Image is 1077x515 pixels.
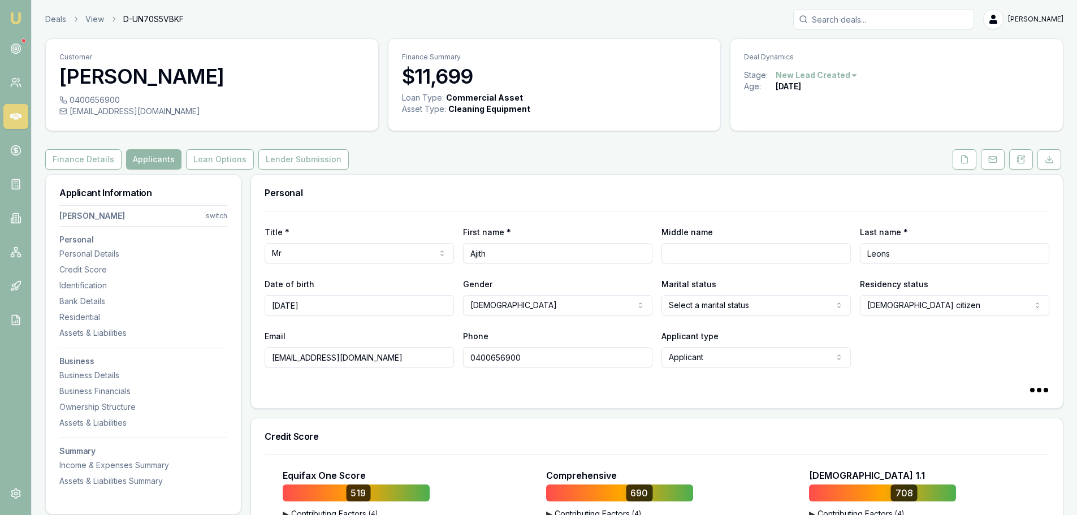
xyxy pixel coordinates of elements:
[891,484,918,501] div: 708
[258,149,349,170] button: Lender Submission
[809,469,925,482] p: [DEMOGRAPHIC_DATA] 1.1
[776,81,801,92] div: [DATE]
[661,331,719,341] label: Applicant type
[860,279,928,289] label: Residency status
[59,417,227,429] div: Assets & Liabilities
[463,347,652,367] input: 0431 234 567
[186,149,254,170] button: Loan Options
[346,484,370,501] div: 519
[45,149,124,170] a: Finance Details
[744,53,1049,62] p: Deal Dynamics
[283,469,366,482] p: Equifax One Score
[448,103,530,115] div: Cleaning Equipment
[446,92,523,103] div: Commercial Asset
[59,460,227,471] div: Income & Expenses Summary
[661,227,713,237] label: Middle name
[85,14,104,25] a: View
[402,53,707,62] p: Finance Summary
[59,106,365,117] div: [EMAIL_ADDRESS][DOMAIN_NAME]
[124,149,184,170] a: Applicants
[402,92,444,103] div: Loan Type:
[59,311,227,323] div: Residential
[45,14,66,25] a: Deals
[265,227,289,237] label: Title *
[626,484,652,501] div: 690
[126,149,181,170] button: Applicants
[402,65,707,88] h3: $11,699
[59,475,227,487] div: Assets & Liabilities Summary
[402,103,446,115] div: Asset Type :
[546,469,617,482] p: Comprehensive
[265,279,314,289] label: Date of birth
[793,9,974,29] input: Search deals
[744,81,776,92] div: Age:
[860,227,908,237] label: Last name *
[463,227,511,237] label: First name *
[59,210,125,222] div: [PERSON_NAME]
[265,188,1049,197] h3: Personal
[463,331,488,341] label: Phone
[59,236,227,244] h3: Personal
[59,264,227,275] div: Credit Score
[59,447,227,455] h3: Summary
[123,14,184,25] span: D-UN70S5VBKF
[59,386,227,397] div: Business Financials
[744,70,776,81] div: Stage:
[265,295,454,315] input: DD/MM/YYYY
[45,14,184,25] nav: breadcrumb
[59,188,227,197] h3: Applicant Information
[184,149,256,170] a: Loan Options
[59,65,365,88] h3: [PERSON_NAME]
[206,211,227,220] div: switch
[59,296,227,307] div: Bank Details
[59,53,365,62] p: Customer
[45,149,122,170] button: Finance Details
[9,11,23,25] img: emu-icon-u.png
[59,280,227,291] div: Identification
[59,248,227,259] div: Personal Details
[59,327,227,339] div: Assets & Liabilities
[776,70,858,81] button: New Lead Created
[59,370,227,381] div: Business Details
[661,279,716,289] label: Marital status
[463,279,492,289] label: Gender
[1008,15,1063,24] span: [PERSON_NAME]
[265,331,286,341] label: Email
[59,357,227,365] h3: Business
[256,149,351,170] a: Lender Submission
[59,401,227,413] div: Ownership Structure
[59,94,365,106] div: 0400656900
[265,432,1049,441] h3: Credit Score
